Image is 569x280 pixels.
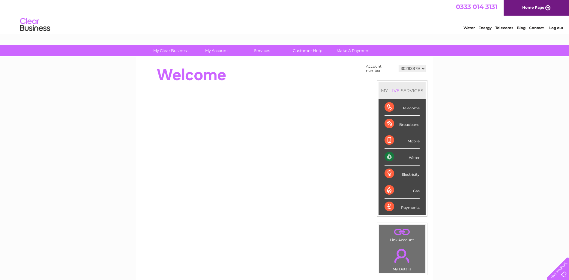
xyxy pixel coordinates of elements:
[495,26,513,30] a: Telecoms
[385,182,420,199] div: Gas
[379,82,426,99] div: MY SERVICES
[388,88,401,93] div: LIVE
[381,227,424,237] a: .
[364,63,397,74] td: Account number
[143,3,427,29] div: Clear Business is a trading name of Verastar Limited (registered in [GEOGRAPHIC_DATA] No. 3667643...
[192,45,241,56] a: My Account
[20,16,50,34] img: logo.png
[456,3,497,11] a: 0333 014 3131
[379,225,425,244] td: Link Account
[328,45,378,56] a: Make A Payment
[385,166,420,182] div: Electricity
[517,26,526,30] a: Blog
[549,26,563,30] a: Log out
[385,199,420,215] div: Payments
[237,45,287,56] a: Services
[478,26,492,30] a: Energy
[385,99,420,116] div: Telecoms
[385,132,420,149] div: Mobile
[146,45,196,56] a: My Clear Business
[385,149,420,165] div: Water
[385,116,420,132] div: Broadband
[379,244,425,273] td: My Details
[463,26,475,30] a: Water
[381,245,424,266] a: .
[283,45,332,56] a: Customer Help
[529,26,544,30] a: Contact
